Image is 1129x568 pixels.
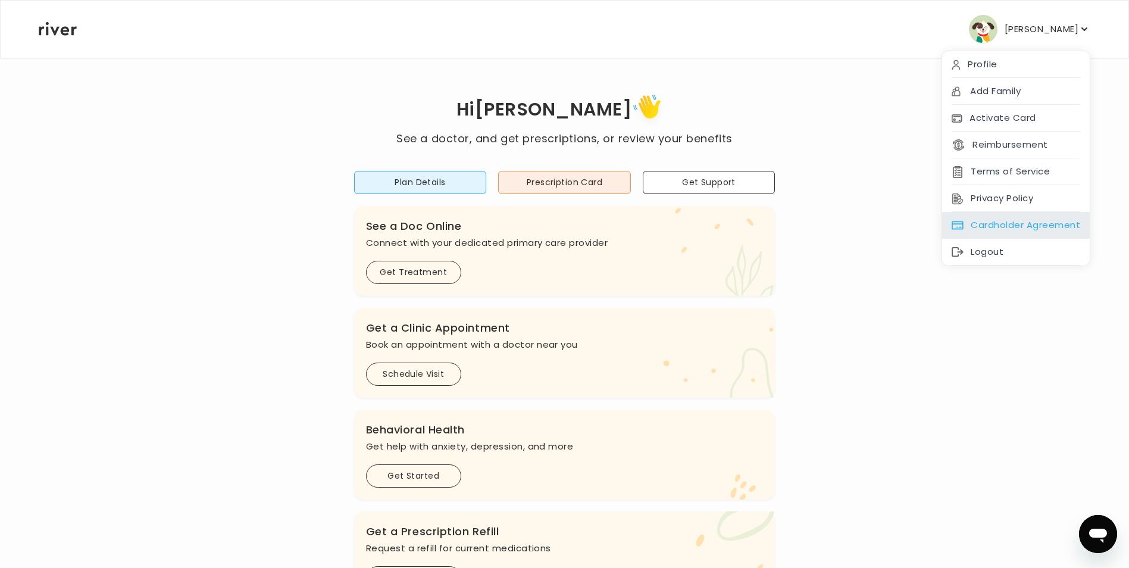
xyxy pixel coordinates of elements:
[643,171,775,194] button: Get Support
[396,90,732,130] h1: Hi [PERSON_NAME]
[366,464,461,488] button: Get Started
[366,218,764,235] h3: See a Doc Online
[354,171,487,194] button: Plan Details
[366,438,764,455] p: Get help with anxiety, depression, and more
[366,422,764,438] h3: Behavioral Health
[1079,515,1117,553] iframe: Button to launch messaging window
[969,15,997,43] img: user avatar
[969,15,1090,43] button: user avatar[PERSON_NAME]
[942,78,1090,105] div: Add Family
[942,212,1090,239] div: Cardholder Agreement
[1005,21,1078,38] p: [PERSON_NAME]
[942,185,1090,212] div: Privacy Policy
[396,130,732,147] p: See a doctor, and get prescriptions, or review your benefits
[942,51,1090,78] div: Profile
[942,105,1090,132] div: Activate Card
[366,363,461,386] button: Schedule Visit
[366,336,764,353] p: Book an appointment with a doctor near you
[366,540,764,557] p: Request a refill for current medications
[366,261,461,284] button: Get Treatment
[366,523,764,540] h3: Get a Prescription Refill
[942,239,1090,266] div: Logout
[952,136,1047,153] button: Reimbursement
[942,158,1090,185] div: Terms of Service
[366,320,764,336] h3: Get a Clinic Appointment
[498,171,631,194] button: Prescription Card
[366,235,764,251] p: Connect with your dedicated primary care provider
